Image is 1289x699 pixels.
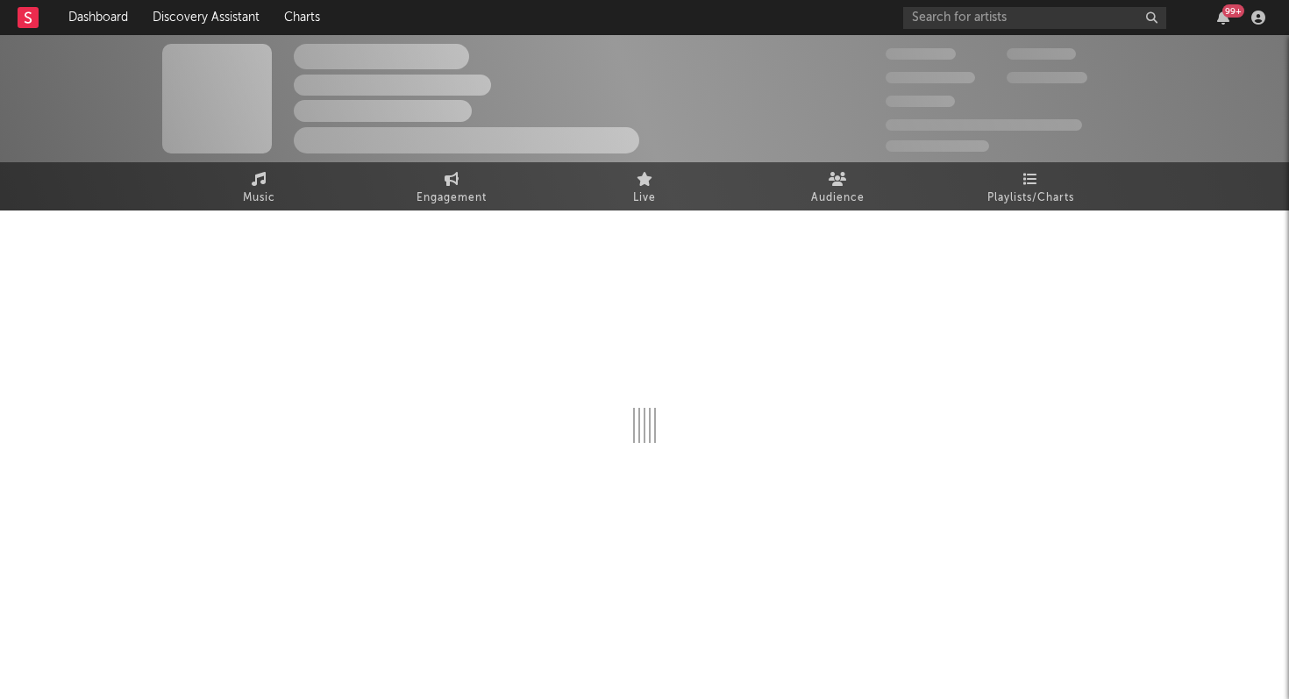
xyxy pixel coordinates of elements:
input: Search for artists [903,7,1166,29]
a: Engagement [355,162,548,210]
a: Live [548,162,741,210]
span: Engagement [417,188,487,209]
span: 1,000,000 [1007,72,1087,83]
span: 100,000 [1007,48,1076,60]
span: Music [243,188,275,209]
span: 50,000,000 Monthly Listeners [886,119,1082,131]
span: Audience [811,188,865,209]
button: 99+ [1217,11,1229,25]
span: 100,000 [886,96,955,107]
span: Playlists/Charts [987,188,1074,209]
span: 300,000 [886,48,956,60]
a: Music [162,162,355,210]
span: Jump Score: 85.0 [886,140,989,152]
span: 50,000,000 [886,72,975,83]
a: Audience [741,162,934,210]
div: 99 + [1222,4,1244,18]
span: Live [633,188,656,209]
a: Playlists/Charts [934,162,1127,210]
